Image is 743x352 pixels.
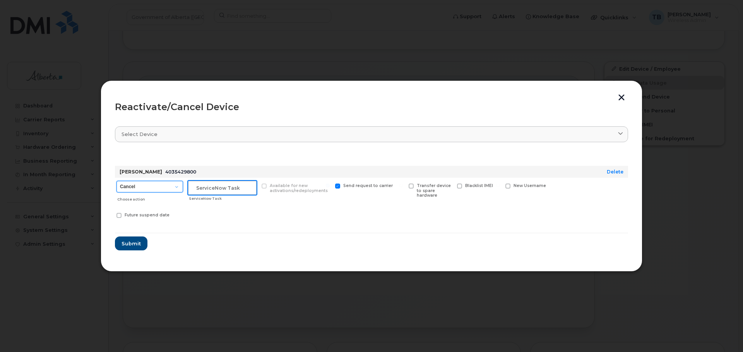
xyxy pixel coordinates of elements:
span: Future suspend date [125,213,169,218]
span: Blacklist IMEI [465,183,493,188]
button: Submit [115,236,147,250]
span: Available for new activations/redeployments [270,183,328,193]
span: Send request to carrier [343,183,393,188]
input: ServiceNow Task [188,181,257,195]
div: Choose action [117,193,183,202]
div: ServiceNow Task [189,196,257,202]
a: Delete [607,169,623,175]
span: Select device [122,131,158,138]
input: Available for new activations/redeployments [252,184,256,187]
span: Transfer device to spare hardware [417,183,451,198]
input: New Username [496,184,500,187]
a: Select device [115,126,628,142]
div: Reactivate/Cancel Device [115,102,628,112]
input: Send request to carrier [326,184,330,187]
span: Submit [122,240,141,247]
span: New Username [514,183,546,188]
input: Blacklist IMEI [448,184,452,187]
input: Transfer device to spare hardware [399,184,403,187]
strong: [PERSON_NAME] [120,169,162,175]
span: 4035429800 [165,169,196,175]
